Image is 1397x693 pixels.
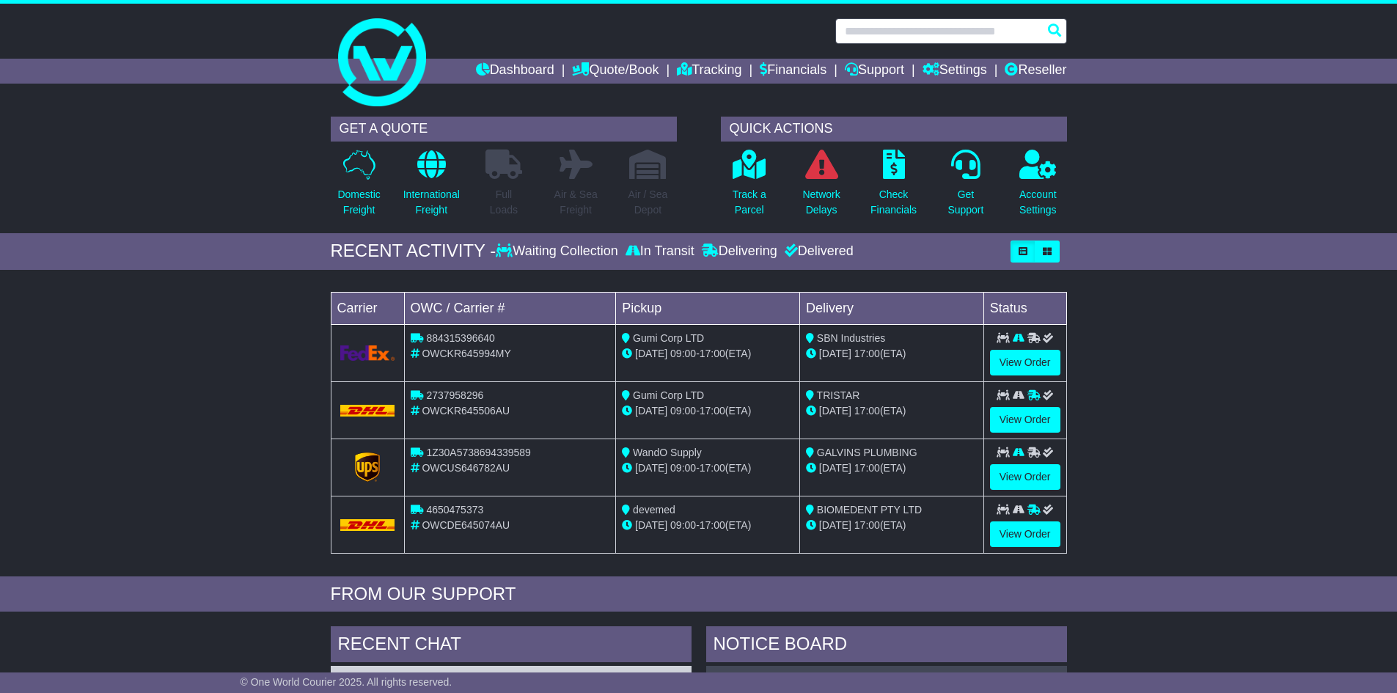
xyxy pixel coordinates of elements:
[337,149,381,226] a: DomesticFreight
[806,403,978,419] div: (ETA)
[1005,59,1066,84] a: Reseller
[476,59,554,84] a: Dashboard
[698,243,781,260] div: Delivering
[983,292,1066,324] td: Status
[670,405,696,417] span: 09:00
[426,389,483,401] span: 2737958296
[819,462,851,474] span: [DATE]
[633,504,675,516] span: devemed
[340,345,395,361] img: GetCarrierServiceLogo
[706,626,1067,666] div: NOTICE BOARD
[819,348,851,359] span: [DATE]
[331,626,692,666] div: RECENT CHAT
[732,149,767,226] a: Track aParcel
[422,462,510,474] span: OWCUS646782AU
[1019,149,1057,226] a: AccountSettings
[403,149,461,226] a: InternationalFreight
[622,403,793,419] div: - (ETA)
[331,292,404,324] td: Carrier
[340,405,395,417] img: DHL.png
[700,462,725,474] span: 17:00
[817,504,922,516] span: BIOMEDENT PTY LTD
[616,292,800,324] td: Pickup
[799,292,983,324] td: Delivery
[781,243,854,260] div: Delivered
[337,187,380,218] p: Domestic Freight
[622,518,793,533] div: - (ETA)
[633,389,704,401] span: Gumi Corp LTD
[845,59,904,84] a: Support
[990,407,1060,433] a: View Order
[817,447,917,458] span: GALVINS PLUMBING
[331,241,496,262] div: RECENT ACTIVITY -
[817,332,885,344] span: SBN Industries
[990,350,1060,375] a: View Order
[923,59,987,84] a: Settings
[817,389,860,401] span: TRISTAR
[854,519,880,531] span: 17:00
[700,348,725,359] span: 17:00
[622,346,793,362] div: - (ETA)
[947,187,983,218] p: Get Support
[670,519,696,531] span: 09:00
[426,504,483,516] span: 4650475373
[331,584,1067,605] div: FROM OUR SUPPORT
[633,447,702,458] span: WandO Supply
[721,117,1067,142] div: QUICK ACTIONS
[947,149,984,226] a: GetSupport
[990,464,1060,490] a: View Order
[340,519,395,531] img: DHL.png
[422,519,510,531] span: OWCDE645074AU
[854,462,880,474] span: 17:00
[733,187,766,218] p: Track a Parcel
[670,462,696,474] span: 09:00
[403,187,460,218] p: International Freight
[700,519,725,531] span: 17:00
[635,462,667,474] span: [DATE]
[870,187,917,218] p: Check Financials
[426,447,530,458] span: 1Z30A5738694339589
[422,348,510,359] span: OWCKR645994MY
[404,292,616,324] td: OWC / Carrier #
[802,149,840,226] a: NetworkDelays
[485,187,522,218] p: Full Loads
[622,243,698,260] div: In Transit
[635,405,667,417] span: [DATE]
[760,59,826,84] a: Financials
[990,521,1060,547] a: View Order
[628,187,668,218] p: Air / Sea Depot
[870,149,917,226] a: CheckFinancials
[670,348,696,359] span: 09:00
[422,405,510,417] span: OWCKR645506AU
[854,405,880,417] span: 17:00
[554,187,598,218] p: Air & Sea Freight
[677,59,741,84] a: Tracking
[806,518,978,533] div: (ETA)
[1019,187,1057,218] p: Account Settings
[331,117,677,142] div: GET A QUOTE
[572,59,659,84] a: Quote/Book
[496,243,621,260] div: Waiting Collection
[854,348,880,359] span: 17:00
[633,332,704,344] span: Gumi Corp LTD
[819,405,851,417] span: [DATE]
[635,519,667,531] span: [DATE]
[802,187,840,218] p: Network Delays
[426,332,494,344] span: 884315396640
[241,676,452,688] span: © One World Courier 2025. All rights reserved.
[819,519,851,531] span: [DATE]
[355,452,380,482] img: GetCarrierServiceLogo
[700,405,725,417] span: 17:00
[806,461,978,476] div: (ETA)
[622,461,793,476] div: - (ETA)
[635,348,667,359] span: [DATE]
[806,346,978,362] div: (ETA)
